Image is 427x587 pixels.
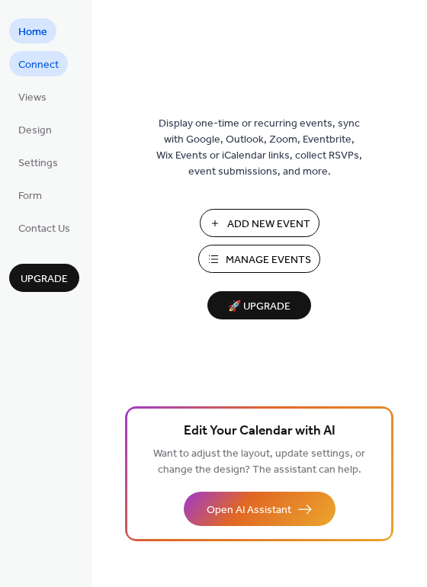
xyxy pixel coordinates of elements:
span: Contact Us [18,221,70,237]
button: Add New Event [200,209,319,237]
span: 🚀 Upgrade [217,297,302,317]
span: Edit Your Calendar with AI [184,421,335,442]
a: Form [9,182,51,207]
span: Home [18,24,47,40]
span: Upgrade [21,271,68,287]
button: Upgrade [9,264,79,292]
span: Open AI Assistant [207,502,291,518]
a: Contact Us [9,215,79,240]
a: Connect [9,51,68,76]
span: Want to adjust the layout, update settings, or change the design? The assistant can help. [153,444,365,480]
span: Form [18,188,42,204]
a: Design [9,117,61,142]
span: Design [18,123,52,139]
button: Open AI Assistant [184,492,335,526]
a: Views [9,84,56,109]
span: Display one-time or recurring events, sync with Google, Outlook, Zoom, Eventbrite, Wix Events or ... [156,116,362,180]
a: Home [9,18,56,43]
span: Settings [18,156,58,172]
a: Settings [9,149,67,175]
button: Manage Events [198,245,320,273]
span: Views [18,90,47,106]
span: Manage Events [226,252,311,268]
span: Connect [18,57,59,73]
span: Add New Event [227,217,310,233]
button: 🚀 Upgrade [207,291,311,319]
